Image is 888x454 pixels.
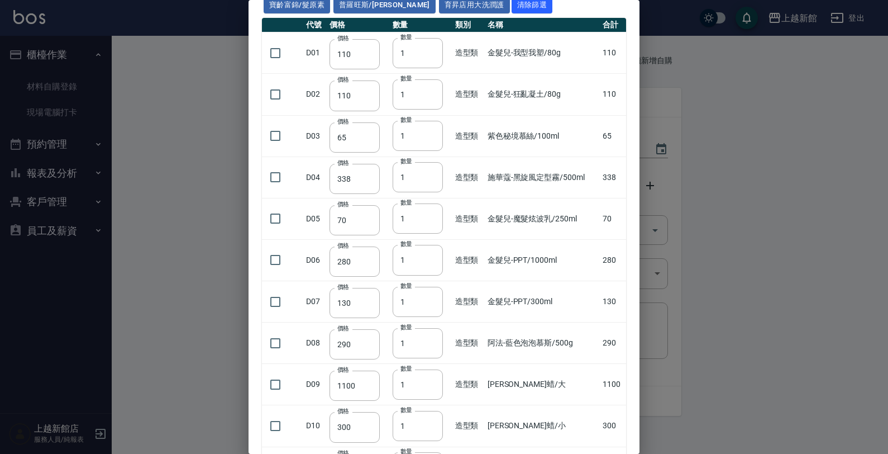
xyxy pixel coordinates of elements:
[337,200,349,209] label: 價格
[337,75,349,84] label: 價格
[600,405,626,447] td: 300
[452,157,485,198] td: 造型類
[337,34,349,42] label: 價格
[600,74,626,115] td: 110
[303,32,327,74] td: D01
[452,323,485,364] td: 造型類
[400,282,412,290] label: 數量
[303,281,327,323] td: D07
[485,157,600,198] td: 施華蔻-黑旋風定型霧/500ml
[400,406,412,414] label: 數量
[400,74,412,83] label: 數量
[400,116,412,124] label: 數量
[400,323,412,332] label: 數量
[600,364,626,405] td: 1100
[452,405,485,447] td: 造型類
[600,157,626,198] td: 338
[600,18,626,32] th: 合計
[400,365,412,373] label: 數量
[303,74,327,115] td: D02
[452,198,485,239] td: 造型類
[390,18,452,32] th: 數量
[485,405,600,447] td: [PERSON_NAME]蜡/小
[600,239,626,281] td: 280
[485,364,600,405] td: [PERSON_NAME]蜡/大
[600,323,626,364] td: 290
[303,115,327,157] td: D03
[485,32,600,74] td: 金髮兒-我型我塑/80g
[452,364,485,405] td: 造型類
[303,157,327,198] td: D04
[485,115,600,157] td: 紫色秘境慕絲/100ml
[485,239,600,281] td: 金髮兒-PPT/1000ml
[337,366,349,374] label: 價格
[485,323,600,364] td: 阿法-藍色泡泡慕斯/500g
[400,198,412,207] label: 數量
[303,405,327,447] td: D10
[485,74,600,115] td: 金髮兒-狂亂凝土/80g
[337,407,349,415] label: 價格
[400,33,412,41] label: 數量
[400,157,412,165] label: 數量
[337,283,349,291] label: 價格
[337,159,349,167] label: 價格
[452,18,485,32] th: 類別
[337,324,349,333] label: 價格
[485,198,600,239] td: 金髮兒-魔髮炫波乳/250ml
[452,32,485,74] td: 造型類
[327,18,389,32] th: 價格
[337,117,349,126] label: 價格
[452,115,485,157] td: 造型類
[337,242,349,250] label: 價格
[485,18,600,32] th: 名稱
[303,18,327,32] th: 代號
[600,198,626,239] td: 70
[452,239,485,281] td: 造型類
[400,240,412,248] label: 數量
[303,239,327,281] td: D06
[452,281,485,323] td: 造型類
[303,323,327,364] td: D08
[303,364,327,405] td: D09
[303,198,327,239] td: D05
[600,281,626,323] td: 130
[600,32,626,74] td: 110
[485,281,600,323] td: 金髮兒-PPT/300ml
[600,115,626,157] td: 65
[452,74,485,115] td: 造型類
